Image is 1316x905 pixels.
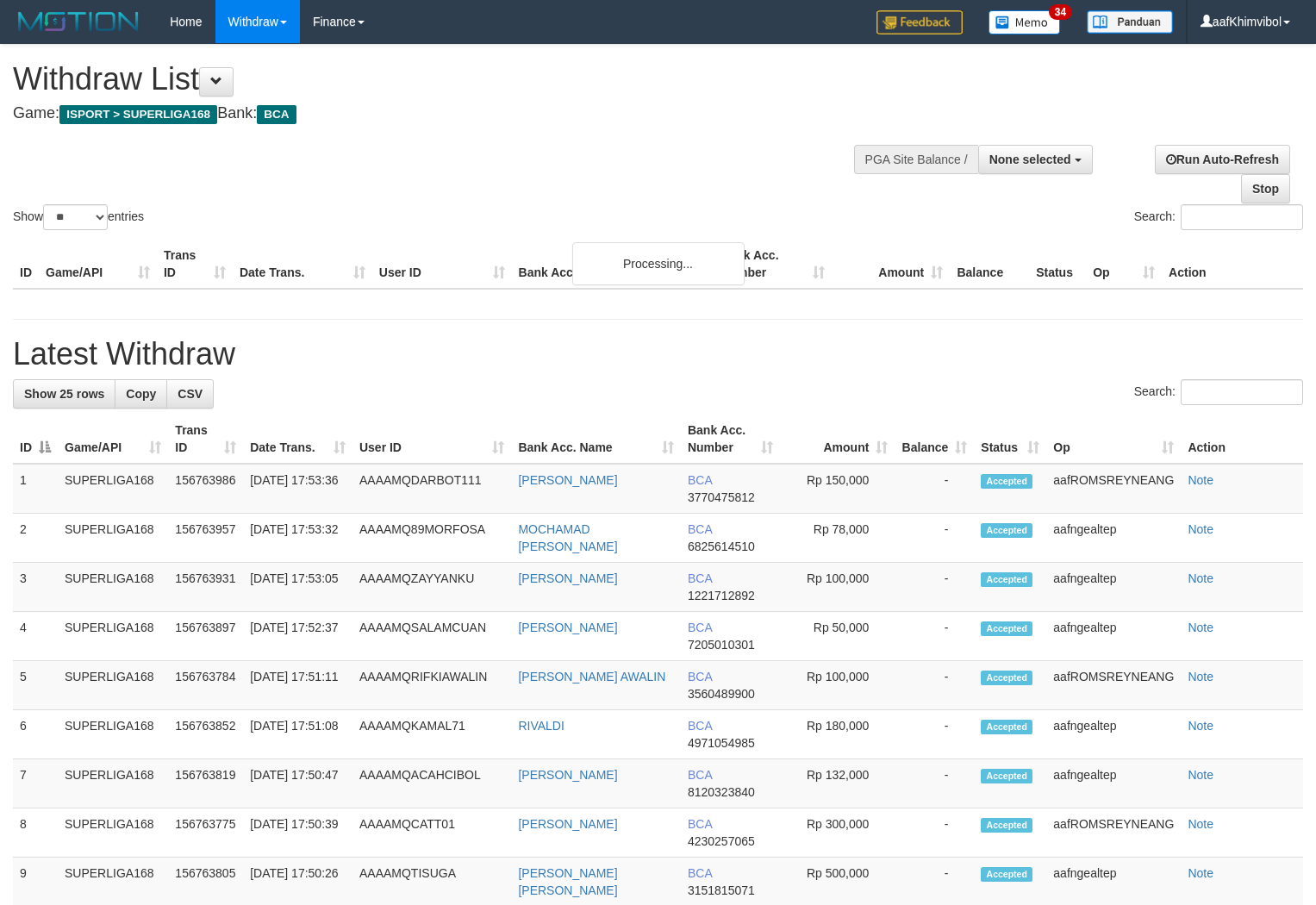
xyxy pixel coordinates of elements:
span: Accepted [981,720,1032,734]
a: Note [1188,768,1213,782]
td: AAAAMQKAMAL71 [352,710,511,759]
td: - [895,759,974,808]
th: Amount: activate to sort column ascending [780,415,895,464]
h1: Latest Withdraw [13,337,1303,371]
img: Button%20Memo.svg [989,10,1061,34]
td: Rp 300,000 [780,808,895,858]
td: [DATE] 17:51:11 [243,661,352,710]
span: BCA [688,866,712,880]
td: - [895,514,974,563]
span: Copy 4971054985 to clipboard [688,736,755,750]
th: Bank Acc. Name [512,240,714,289]
td: 156763986 [168,464,243,514]
td: [DATE] 17:50:47 [243,759,352,808]
th: ID: activate to sort column descending [13,415,58,464]
a: Note [1188,670,1213,683]
label: Search: [1134,379,1303,405]
a: [PERSON_NAME] [PERSON_NAME] [518,866,617,897]
td: AAAAMQRIFKIAWALIN [352,661,511,710]
span: Copy 6825614510 to clipboard [688,540,755,553]
td: 1 [13,464,58,514]
span: Copy 1221712892 to clipboard [688,589,755,602]
span: Copy 3151815071 to clipboard [688,883,755,897]
td: 8 [13,808,58,858]
th: Balance [950,240,1029,289]
a: [PERSON_NAME] [518,817,617,831]
span: ISPORT > SUPERLIGA168 [59,105,217,124]
th: Balance: activate to sort column ascending [895,415,974,464]
td: - [895,710,974,759]
img: Feedback.jpg [876,10,963,34]
th: Date Trans.: activate to sort column ascending [243,415,352,464]
a: Note [1188,571,1213,585]
td: SUPERLIGA168 [58,464,168,514]
td: aafngealtep [1046,759,1181,808]
span: BCA [688,621,712,634]
span: Copy 7205010301 to clipboard [688,638,755,652]
td: AAAAMQCATT01 [352,808,511,858]
h4: Game: Bank: [13,105,860,122]
td: SUPERLIGA168 [58,710,168,759]
span: Show 25 rows [24,387,104,401]
td: aafROMSREYNEANG [1046,808,1181,858]
td: 2 [13,514,58,563]
a: Note [1188,719,1213,733]
td: - [895,464,974,514]
h1: Withdraw List [13,62,860,97]
th: Action [1162,240,1303,289]
th: Status [1029,240,1086,289]
td: [DATE] 17:53:36 [243,464,352,514]
th: ID [13,240,39,289]
span: Copy 8120323840 to clipboard [688,785,755,799]
td: 156763784 [168,661,243,710]
td: [DATE] 17:52:37 [243,612,352,661]
input: Search: [1181,379,1303,405]
td: aafngealtep [1046,710,1181,759]
td: Rp 150,000 [780,464,895,514]
td: SUPERLIGA168 [58,759,168,808]
span: CSV [178,387,203,401]
span: 34 [1049,4,1072,20]
span: BCA [688,719,712,733]
span: BCA [257,105,296,124]
span: BCA [688,473,712,487]
td: 156763775 [168,808,243,858]
td: [DATE] 17:50:39 [243,808,352,858]
th: Game/API: activate to sort column ascending [58,415,168,464]
td: 156763852 [168,710,243,759]
th: Bank Acc. Number [714,240,832,289]
span: None selected [989,153,1071,166]
label: Show entries [13,204,144,230]
th: Trans ID [157,240,233,289]
th: Op: activate to sort column ascending [1046,415,1181,464]
span: BCA [688,817,712,831]
td: 3 [13,563,58,612]
td: 156763957 [168,514,243,563]
td: Rp 50,000 [780,612,895,661]
td: - [895,563,974,612]
th: User ID: activate to sort column ascending [352,415,511,464]
a: RIVALDI [518,719,564,733]
a: [PERSON_NAME] [518,621,617,634]
td: [DATE] 17:53:32 [243,514,352,563]
th: Amount [832,240,950,289]
div: Processing... [572,242,745,285]
th: Action [1181,415,1303,464]
td: 7 [13,759,58,808]
td: [DATE] 17:51:08 [243,710,352,759]
span: Accepted [981,818,1032,833]
a: Note [1188,473,1213,487]
td: AAAAMQZAYYANKU [352,563,511,612]
input: Search: [1181,204,1303,230]
th: User ID [372,240,512,289]
td: AAAAMQACAHCIBOL [352,759,511,808]
td: Rp 78,000 [780,514,895,563]
th: Bank Acc. Name: activate to sort column ascending [511,415,681,464]
td: 6 [13,710,58,759]
img: panduan.png [1087,10,1173,34]
select: Showentries [43,204,108,230]
td: 156763931 [168,563,243,612]
td: aafROMSREYNEANG [1046,464,1181,514]
button: None selected [978,145,1093,174]
a: Note [1188,522,1213,536]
